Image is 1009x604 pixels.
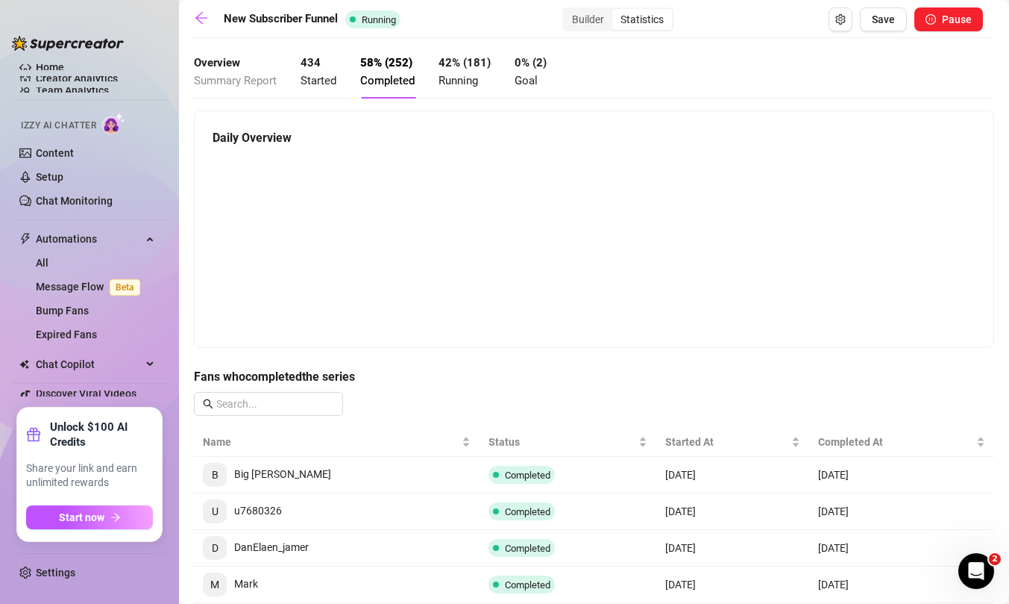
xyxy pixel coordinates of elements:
[656,428,809,457] th: Started At
[194,368,994,386] h5: Fans who completed the series
[36,352,142,376] span: Chat Copilot
[360,74,415,87] span: Completed
[809,428,994,457] th: Completed At
[210,576,219,593] span: M
[36,147,74,159] a: Content
[203,399,213,409] span: search
[194,56,240,69] strong: Overview
[809,530,994,567] td: [DATE]
[665,434,788,450] span: Started At
[213,129,975,147] h5: Daily Overview
[362,14,396,25] span: Running
[914,7,983,31] button: Pause
[203,468,331,480] span: Big [PERSON_NAME]
[212,540,219,556] span: D
[562,7,673,31] div: segmented control
[480,428,656,457] th: Status
[505,543,550,554] span: Completed
[925,14,936,25] span: pause-circle
[301,74,336,87] span: Started
[26,505,153,529] button: Start nowarrow-right
[989,553,1001,565] span: 2
[36,281,146,293] a: Message FlowBeta
[12,36,124,51] img: logo-BBDzfeDw.svg
[194,10,209,25] span: arrow-left
[26,461,153,491] span: Share your link and earn unlimited rewards
[809,457,994,494] td: [DATE]
[860,7,907,31] button: Save Flow
[19,233,31,245] span: thunderbolt
[958,553,994,589] iframe: Intercom live chat
[36,329,97,340] a: Expired Fans
[818,434,973,450] span: Completed At
[505,506,550,517] span: Completed
[36,257,48,269] a: All
[515,56,547,69] strong: 0% (2)
[564,9,612,30] div: Builder
[194,428,480,457] th: Name
[872,13,895,25] span: Save
[505,579,550,591] span: Completed
[203,541,309,553] span: DanElaen_jamer
[656,494,809,530] td: [DATE]
[216,396,334,412] input: Search...
[36,195,113,207] a: Chat Monitoring
[110,279,140,296] span: Beta
[212,467,219,483] span: B
[809,567,994,603] td: [DATE]
[505,470,550,481] span: Completed
[36,61,64,73] a: Home
[203,578,258,590] span: Mark
[194,10,216,28] a: arrow-left
[50,420,153,449] strong: Unlock $100 AI Credits
[439,56,491,69] strong: 42 % ( 181 )
[835,14,846,25] span: setting
[19,359,29,370] img: Chat Copilot
[36,171,63,183] a: Setup
[224,12,338,25] strong: New Subscriber Funnel
[59,511,104,523] span: Start now
[809,494,994,530] td: [DATE]
[360,56,412,69] strong: 58 % ( 252 )
[829,7,852,31] button: Open Exit Rules
[36,84,109,96] a: Team Analytics
[102,113,125,134] img: AI Chatter
[203,505,282,517] span: u7680326
[656,530,809,567] td: [DATE]
[110,512,121,523] span: arrow-right
[439,74,478,87] span: Running
[612,9,672,30] div: Statistics
[212,503,219,520] span: U
[36,567,75,579] a: Settings
[36,305,89,317] a: Bump Fans
[36,66,155,90] a: Creator Analytics
[488,434,635,450] span: Status
[515,74,538,87] span: Goal
[301,56,321,69] strong: 434
[203,434,459,450] span: Name
[26,427,41,442] span: gift
[36,387,136,399] a: Discover Viral Videos
[21,119,96,133] span: Izzy AI Chatter
[656,457,809,494] td: [DATE]
[656,567,809,603] td: [DATE]
[942,13,972,25] span: Pause
[194,74,277,87] span: Summary Report
[36,227,142,251] span: Automations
